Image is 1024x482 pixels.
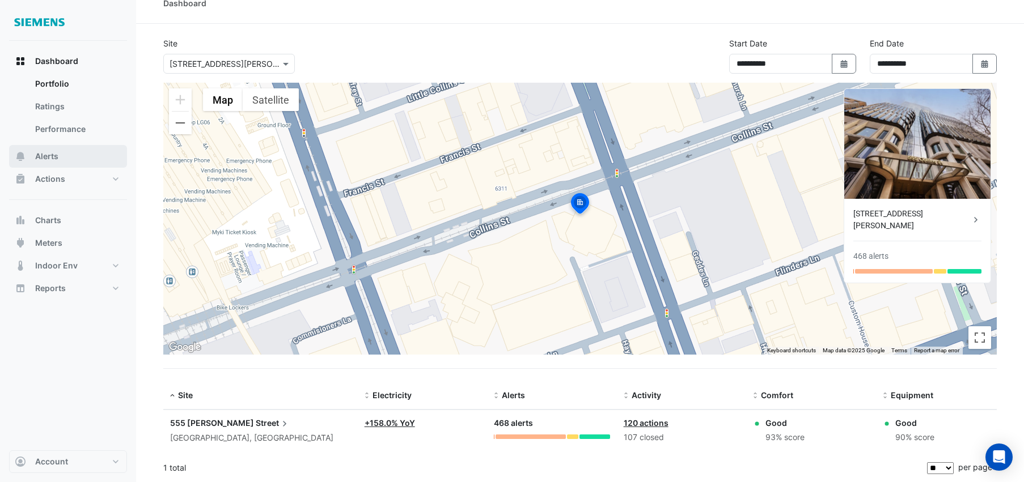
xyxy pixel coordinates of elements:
fa-icon: Select Date [980,59,990,69]
button: Zoom out [169,112,192,134]
a: Ratings [26,95,127,118]
img: 555 Collins Street [844,89,991,199]
a: +158.0% YoY [365,418,415,428]
label: End Date [870,37,904,49]
span: per page [958,462,992,472]
span: Account [35,456,68,467]
app-icon: Actions [15,173,26,185]
span: Charts [35,215,61,226]
span: Indoor Env [35,260,78,271]
a: Report a map error [914,347,959,353]
div: 468 alerts [853,250,888,262]
div: Open Intercom Messenger [985,443,1013,471]
button: Account [9,450,127,473]
button: Toggle fullscreen view [968,326,991,349]
app-icon: Charts [15,215,26,226]
span: Electricity [373,390,412,400]
span: Site [178,390,193,400]
button: Show street map [203,88,243,111]
a: 120 actions [624,418,668,428]
img: Company Logo [14,9,65,32]
button: Meters [9,232,127,254]
div: 1 total [163,454,925,482]
fa-icon: Select Date [839,59,849,69]
img: site-pin-selected.svg [568,191,593,219]
span: Comfort [761,390,793,400]
app-icon: Dashboard [15,56,26,67]
button: Reports [9,277,127,300]
button: Zoom in [169,88,192,111]
button: Show satellite imagery [243,88,299,111]
a: Terms (opens in new tab) [891,347,907,353]
span: 555 [PERSON_NAME] [170,418,254,428]
img: Google [166,340,204,355]
span: Meters [35,237,62,249]
button: Alerts [9,145,127,168]
div: 107 closed [624,431,739,444]
app-icon: Reports [15,283,26,294]
label: Start Date [729,37,767,49]
span: Map data ©2025 Google [823,347,885,353]
label: Site [163,37,177,49]
div: Good [895,417,934,429]
div: 93% score [765,431,805,444]
app-icon: Meters [15,237,26,249]
div: Dashboard [9,72,127,145]
button: Dashboard [9,50,127,72]
button: Actions [9,168,127,190]
button: Keyboard shortcuts [767,347,816,355]
span: Street [256,417,290,429]
div: 90% score [895,431,934,444]
span: Equipment [891,390,933,400]
span: Alerts [502,390,525,400]
span: Dashboard [35,56,78,67]
span: Alerts [35,151,58,162]
a: Portfolio [26,72,127,95]
a: Performance [26,118,127,140]
div: [GEOGRAPHIC_DATA], [GEOGRAPHIC_DATA] [170,432,351,445]
app-icon: Alerts [15,151,26,162]
button: Charts [9,209,127,232]
button: Indoor Env [9,254,127,277]
span: Actions [35,173,65,185]
span: Activity [632,390,661,400]
div: 468 alerts [494,417,610,430]
div: Good [765,417,805,429]
app-icon: Indoor Env [15,260,26,271]
a: Open this area in Google Maps (opens a new window) [166,340,204,355]
span: Reports [35,283,66,294]
div: [STREET_ADDRESS][PERSON_NAME] [853,208,970,232]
